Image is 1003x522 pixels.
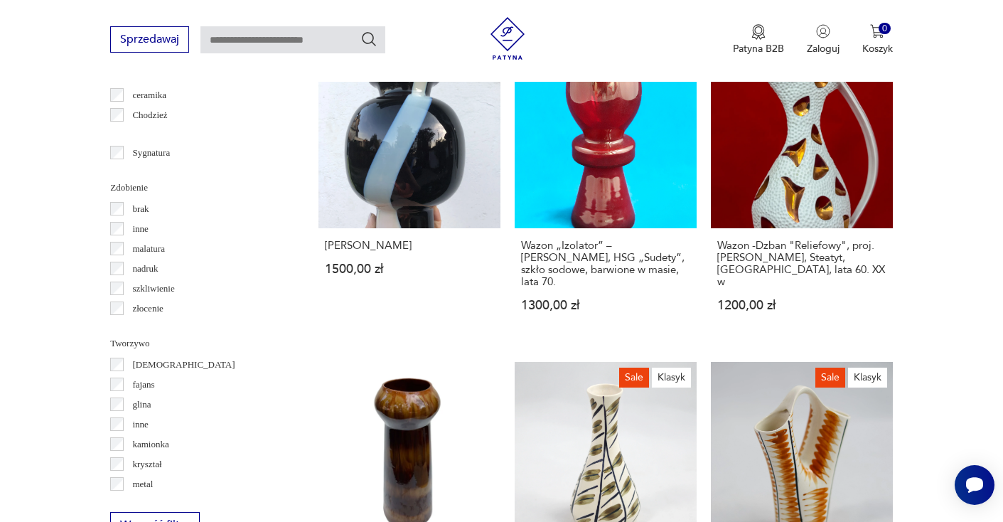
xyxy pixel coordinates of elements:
p: 1500,00 zł [325,263,494,275]
p: złocenie [132,301,163,316]
p: Zaloguj [807,42,840,55]
button: Zaloguj [807,24,840,55]
h3: Wazon „Izolator” – [PERSON_NAME], HSG „Sudety”, szkło sodowe, barwione w masie, lata 70. [521,240,690,288]
p: fajans [132,377,154,393]
p: nadruk [132,261,158,277]
a: KlasykWazon Cynthia[PERSON_NAME]1500,00 zł [318,47,500,340]
p: porcelana [132,496,168,512]
p: Sygnatura [132,145,170,161]
h3: [PERSON_NAME] [325,240,494,252]
p: inne [132,221,148,237]
p: malatura [132,241,164,257]
p: glina [132,397,151,412]
a: Sprzedawaj [110,36,189,46]
img: Patyna - sklep z meblami i dekoracjami vintage [486,17,529,60]
p: metal [132,476,153,492]
p: 1300,00 zł [521,299,690,311]
img: Ikonka użytkownika [816,24,830,38]
p: Ćmielów [132,127,166,143]
p: brak [132,201,149,217]
h3: Wazon -Dzban "Reliefowy", proj. [PERSON_NAME], Steatyt, [GEOGRAPHIC_DATA], lata 60. XX w [717,240,886,288]
p: Zdobienie [110,180,284,196]
p: 1200,00 zł [717,299,886,311]
p: ceramika [132,87,166,103]
iframe: Smartsupp widget button [955,465,994,505]
a: KlasykWazon -Dzban "Reliefowy", proj. Zygmunt Buksowicz, Steatyt, Katowice, lata 60. XX wWazon -D... [711,47,893,340]
p: Tworzywo [110,336,284,351]
button: 0Koszyk [862,24,893,55]
button: Patyna B2B [733,24,784,55]
p: Patyna B2B [733,42,784,55]
img: Ikona medalu [751,24,766,40]
p: kryształ [132,457,161,472]
button: Szukaj [360,31,377,48]
p: Koszyk [862,42,893,55]
p: kamionka [132,437,168,452]
p: [DEMOGRAPHIC_DATA] [132,357,235,373]
p: Chodzież [132,107,167,123]
button: Sprzedawaj [110,26,189,53]
a: Ikona medaluPatyna B2B [733,24,784,55]
p: szkliwienie [132,281,174,297]
p: inne [132,417,148,432]
a: KlasykWazon „Izolator” – Zbigniew Horbowy, HSG „Sudety”, szkło sodowe, barwione w masie, lata 70.... [515,47,697,340]
img: Ikona koszyka [870,24,884,38]
div: 0 [879,23,891,35]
